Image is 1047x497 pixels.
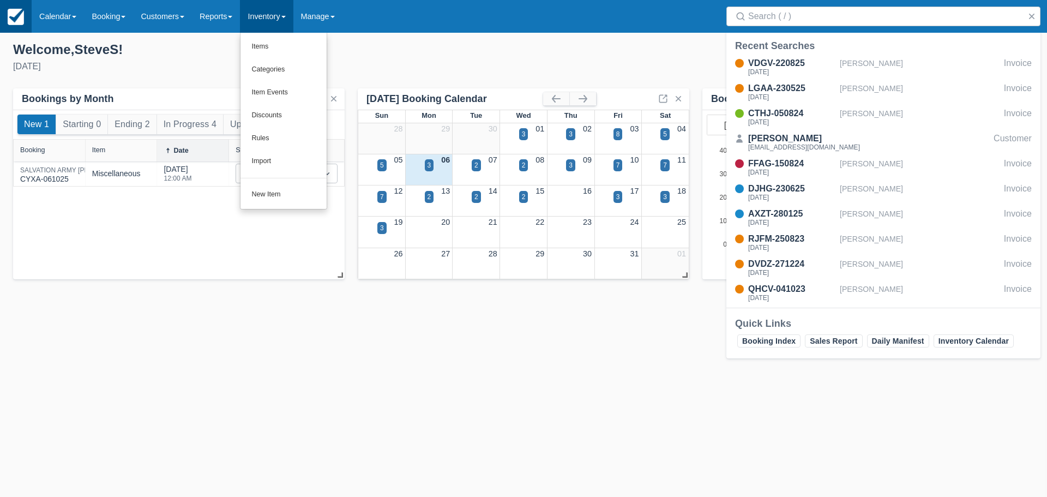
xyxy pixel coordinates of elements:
div: Date [173,147,188,154]
input: Start Date [707,115,768,135]
a: 17 [630,187,639,195]
a: Inventory Calendar [934,334,1014,348]
a: 05 [394,155,403,164]
span: Sun [375,111,388,119]
div: Miscellaneous [92,168,141,179]
a: Rules [240,127,327,150]
div: Welcome , SteveS ! [13,41,515,58]
div: [DATE] [748,69,835,75]
a: 26 [394,249,403,258]
span: Mon [422,111,436,119]
div: 8 [616,129,620,139]
div: [PERSON_NAME] [840,258,1000,278]
div: Invoice [1004,107,1032,128]
a: LGAA-230525[DATE][PERSON_NAME]Invoice [726,82,1040,103]
div: RJFM-250823 [748,232,835,245]
a: 28 [394,124,403,133]
div: LGAA-230525 [748,82,835,95]
div: 2 [522,160,526,170]
a: 14 [489,187,497,195]
div: [PERSON_NAME] [748,132,860,145]
a: CTHJ-050824[DATE][PERSON_NAME]Invoice [726,107,1040,128]
div: 12:00 AM [164,175,191,182]
div: 5 [380,160,384,170]
a: New Item [240,183,327,206]
a: Daily Manifest [867,334,929,348]
a: 10 [630,155,639,164]
button: New 1 [17,115,56,134]
a: 25 [677,218,686,226]
div: [PERSON_NAME] [840,107,1000,128]
a: SALVATION ARMY [PERSON_NAME]CYXA-061025 [20,171,133,176]
a: 28 [489,249,497,258]
div: [DATE] [748,94,835,100]
div: [DATE] [164,164,191,188]
a: [PERSON_NAME][EMAIL_ADDRESS][DOMAIN_NAME]Customer [726,132,1040,153]
div: Invoice [1004,232,1032,253]
div: [DATE] Booking Calendar [366,93,543,105]
div: Invoice [1004,182,1032,203]
div: DJHG-230625 [748,182,835,195]
div: Invoice [1004,207,1032,228]
a: 01 [535,124,544,133]
div: 2 [428,192,431,202]
span: Wed [516,111,531,119]
div: Invoice [1004,283,1032,303]
div: 3 [616,192,620,202]
div: 3 [428,160,431,170]
button: In Progress 4 [157,115,223,134]
div: [PERSON_NAME] [840,232,1000,253]
a: AXZT-280125[DATE][PERSON_NAME]Invoice [726,207,1040,228]
a: Sales Report [805,334,862,348]
a: 06 [441,155,450,164]
span: Thu [564,111,577,119]
a: 18 [677,187,686,195]
a: 21 [489,218,497,226]
div: [DATE] [748,119,835,125]
a: FFAG-150824[DATE][PERSON_NAME]Invoice [726,157,1040,178]
div: [PERSON_NAME] [840,57,1000,77]
a: 27 [441,249,450,258]
div: Bookings by Month [22,93,114,105]
img: checkfront-main-nav-mini-logo.png [8,9,24,25]
div: VDGV-220825 [748,57,835,70]
div: SALVATION ARMY [PERSON_NAME] [20,167,133,173]
a: 11 [677,155,686,164]
div: [DATE] [748,194,835,201]
div: [PERSON_NAME] [840,157,1000,178]
a: DJHG-230625[DATE][PERSON_NAME]Invoice [726,182,1040,203]
div: 3 [569,129,573,139]
div: Quick Links [735,317,1032,330]
a: Categories [240,58,327,81]
a: 08 [535,155,544,164]
ul: Inventory [240,33,327,209]
a: 22 [535,218,544,226]
a: 01 [677,249,686,258]
div: Item [92,146,106,154]
a: 31 [630,249,639,258]
a: 29 [441,124,450,133]
div: CYXA-061025 [20,167,133,185]
a: 24 [630,218,639,226]
div: Booking [20,146,45,154]
a: RJFM-250823[DATE][PERSON_NAME]Invoice [726,232,1040,253]
div: 3 [522,129,526,139]
a: DVDZ-271224[DATE][PERSON_NAME]Invoice [726,258,1040,278]
a: 15 [535,187,544,195]
div: CTHJ-050824 [748,107,835,120]
a: 12 [394,187,403,195]
div: 3 [380,223,384,233]
span: Tue [470,111,482,119]
div: 3 [569,160,573,170]
div: [DATE] [748,219,835,226]
a: 16 [583,187,592,195]
div: Customer [994,132,1032,153]
a: 02 [583,124,592,133]
div: 2 [474,160,478,170]
div: Bookings & Website Visitors [711,93,846,105]
div: AXZT-280125 [748,207,835,220]
div: 2 [474,192,478,202]
div: [EMAIL_ADDRESS][DOMAIN_NAME] [748,144,860,151]
a: 23 [583,218,592,226]
a: Discounts [240,104,327,127]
